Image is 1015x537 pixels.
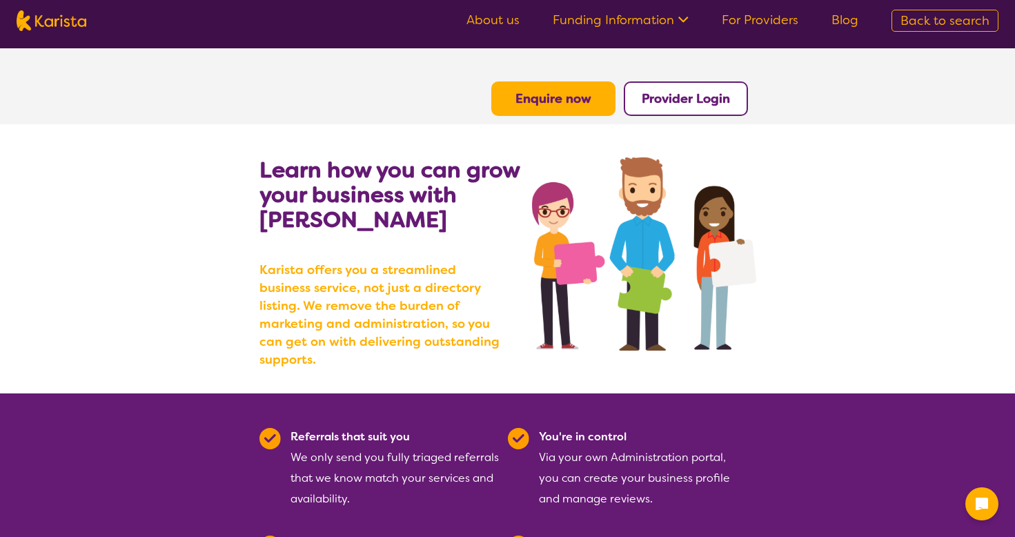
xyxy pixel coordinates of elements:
b: Referrals that suit you [290,429,410,444]
b: Karista offers you a streamlined business service, not just a directory listing. We remove the bu... [259,261,508,369]
img: Tick [508,428,529,449]
a: Provider Login [642,90,730,107]
img: Karista logo [17,10,86,31]
a: Enquire now [515,90,591,107]
a: Funding Information [553,12,689,28]
a: About us [466,12,520,28]
b: Learn how you can grow your business with [PERSON_NAME] [259,155,520,234]
button: Provider Login [624,81,748,116]
a: Back to search [891,10,998,32]
div: Via your own Administration portal, you can create your business profile and manage reviews. [539,427,748,509]
a: Blog [831,12,858,28]
img: grow your business with Karista [532,157,756,351]
button: Enquire now [491,81,615,116]
b: You're in control [539,429,627,444]
span: Back to search [900,12,989,29]
a: For Providers [722,12,798,28]
img: Tick [259,428,281,449]
div: We only send you fully triaged referrals that we know match your services and availability. [290,427,500,509]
